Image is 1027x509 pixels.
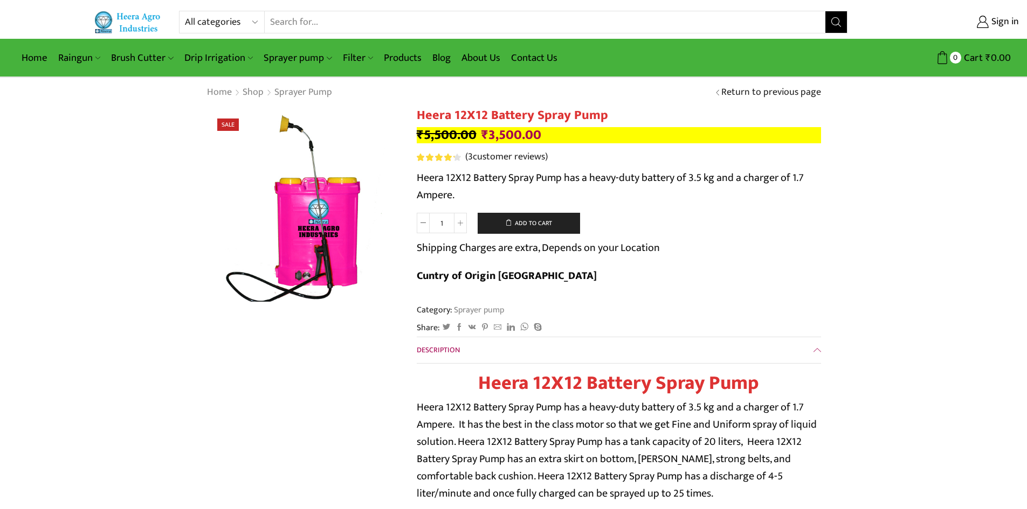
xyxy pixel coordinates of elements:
[452,303,504,317] a: Sprayer pump
[858,48,1011,68] a: 0 Cart ₹0.00
[417,154,463,161] span: 3
[417,154,460,161] div: Rated 4.33 out of 5
[468,149,473,165] span: 3
[985,50,991,66] span: ₹
[206,86,333,100] nav: Breadcrumb
[417,124,477,146] bdi: 5,500.00
[53,45,106,71] a: Raingun
[481,124,488,146] span: ₹
[417,337,821,363] a: Description
[825,11,847,33] button: Search button
[206,86,232,100] a: Home
[989,15,1019,29] span: Sign in
[179,45,258,71] a: Drip Irrigation
[242,86,264,100] a: Shop
[265,11,826,33] input: Search for...
[506,45,563,71] a: Contact Us
[106,45,178,71] a: Brush Cutter
[417,399,821,502] p: Heera 12X12 Battery Spray Pump has a heavy-duty battery of 3.5 kg and a charger of 1.7 Ampere. It...
[417,108,821,123] h1: Heera 12X12 Battery Spray Pump
[427,45,456,71] a: Blog
[378,45,427,71] a: Products
[417,267,597,285] b: Cuntry of Origin [GEOGRAPHIC_DATA]
[465,150,548,164] a: (3customer reviews)
[417,322,440,334] span: Share:
[417,239,660,256] p: Shipping Charges are extra, Depends on your Location
[417,124,424,146] span: ₹
[258,45,337,71] a: Sprayer pump
[217,118,239,131] span: Sale
[417,344,460,356] span: Description
[206,108,401,302] img: Heera 12X8 Batry Spear Pum Pink
[478,213,580,234] button: Add to cart
[417,154,454,161] span: Rated out of 5 based on customer ratings
[274,86,333,100] a: Sprayer pump
[430,213,454,233] input: Product quantity
[961,51,983,65] span: Cart
[16,45,53,71] a: Home
[950,52,961,63] span: 0
[456,45,506,71] a: About Us
[985,50,1011,66] bdi: 0.00
[417,169,821,204] p: Heera 12X12 Battery Spray Pump has a heavy-duty battery of 3.5 kg and a charger of 1.7 Ampere.
[478,367,759,399] strong: Heera 12X12 Battery Spray Pump
[417,304,504,316] span: Category:
[481,124,541,146] bdi: 3,500.00
[721,86,821,100] a: Return to previous page
[337,45,378,71] a: Filter
[864,12,1019,32] a: Sign in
